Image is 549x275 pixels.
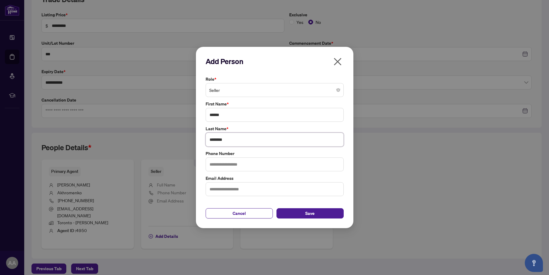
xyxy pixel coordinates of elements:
label: Role [206,76,344,82]
button: Cancel [206,208,273,218]
button: Open asap [525,254,543,272]
label: First Name [206,101,344,107]
h2: Add Person [206,57,344,66]
span: Seller [209,84,340,96]
span: Save [305,209,315,218]
label: Email Address [206,175,344,182]
span: close [333,57,342,66]
label: Last Name [206,125,344,132]
span: Cancel [233,209,246,218]
button: Save [276,208,344,218]
label: Phone Number [206,150,344,157]
span: close-circle [336,88,340,92]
